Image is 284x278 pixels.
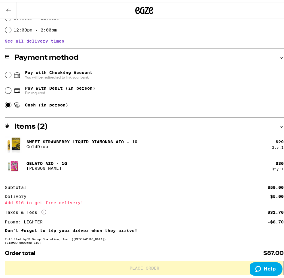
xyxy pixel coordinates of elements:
[25,88,95,93] span: Pin required
[5,183,31,187] div: Subtotal
[5,199,284,203] div: Add $16 to get free delivery!
[130,264,159,268] span: Place Order
[5,37,64,41] button: See all delivery times
[5,226,284,231] p: Don't forget to tip your driver when they arrive!
[26,164,67,169] p: [PERSON_NAME]
[272,143,284,147] div: Qty: 1
[5,133,22,151] img: GoldDrop - Sweet Strawberry Liquid Diamonds AIO - 1g
[270,192,284,196] div: $5.00
[276,159,284,164] div: $ 30
[26,142,137,147] p: GoldDrop
[267,183,284,187] div: $59.00
[5,192,31,196] div: Delivery
[272,165,284,169] div: Qty: 1
[5,218,47,222] div: Promo: LIGHTER
[25,100,68,105] span: Cash (in person)
[5,259,284,273] button: Place Order
[25,84,95,88] span: Pay with Debit (in person)
[26,159,67,164] p: Gelato AIO - 1g
[267,218,284,222] div: -$8.70
[267,208,284,212] div: $31.70
[14,25,57,30] label: 12:00pm - 2:00pm
[14,52,78,59] h2: Payment method
[25,68,93,78] span: Pay with Checking Account
[26,137,137,142] p: Sweet Strawberry Liquid Diamonds AIO - 1g
[25,73,93,78] span: You will be redirected to link your bank
[5,249,35,254] span: Order total
[276,137,284,142] div: $ 29
[14,121,48,128] h2: Items ( 2 )
[250,260,282,275] iframe: Opens a widget where you can find more information
[5,155,22,172] img: Jeeter - Gelato AIO - 1g
[263,249,284,254] span: $87.00
[5,235,284,242] div: Fulfilled by CS Group Operation, Inc. ([GEOGRAPHIC_DATA]) (Lic# C9-0000552-LIC )
[5,208,46,213] div: Taxes & Fees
